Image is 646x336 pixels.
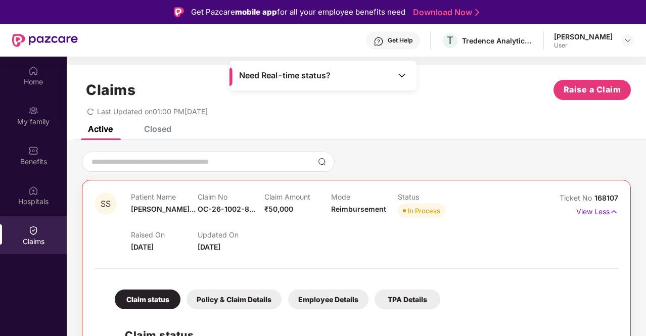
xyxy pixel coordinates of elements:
div: Get Pazcare for all your employee benefits need [191,6,405,18]
span: 168107 [594,194,618,202]
div: Policy & Claim Details [187,290,282,309]
p: Mode [331,193,398,201]
span: [PERSON_NAME]... [131,205,196,213]
img: svg+xml;base64,PHN2ZyBpZD0iQmVuZWZpdHMiIHhtbG5zPSJodHRwOi8vd3d3LnczLm9yZy8yMDAwL3N2ZyIgd2lkdGg9Ij... [28,146,38,156]
button: Raise a Claim [553,80,631,100]
img: svg+xml;base64,PHN2ZyB4bWxucz0iaHR0cDovL3d3dy53My5vcmcvMjAwMC9zdmciIHdpZHRoPSIxNyIgaGVpZ2h0PSIxNy... [610,206,618,217]
img: svg+xml;base64,PHN2ZyBpZD0iRHJvcGRvd24tMzJ4MzIiIHhtbG5zPSJodHRwOi8vd3d3LnczLm9yZy8yMDAwL3N2ZyIgd2... [624,36,632,44]
span: Need Real-time status? [239,70,331,81]
p: Raised On [131,230,198,239]
strong: mobile app [235,7,277,17]
span: [DATE] [198,243,220,251]
img: svg+xml;base64,PHN2ZyBpZD0iQ2xhaW0iIHhtbG5zPSJodHRwOi8vd3d3LnczLm9yZy8yMDAwL3N2ZyIgd2lkdGg9IjIwIi... [28,225,38,235]
img: svg+xml;base64,PHN2ZyBpZD0iSG9tZSIgeG1sbnM9Imh0dHA6Ly93d3cudzMub3JnLzIwMDAvc3ZnIiB3aWR0aD0iMjAiIG... [28,66,38,76]
div: Tredence Analytics Solutions Private Limited [462,36,533,45]
span: Last Updated on 01:00 PM[DATE] [97,107,208,116]
p: View Less [576,204,618,217]
img: svg+xml;base64,PHN2ZyBpZD0iSGVscC0zMngzMiIgeG1sbnM9Imh0dHA6Ly93d3cudzMub3JnLzIwMDAvc3ZnIiB3aWR0aD... [374,36,384,46]
div: Get Help [388,36,412,44]
div: User [554,41,613,50]
div: TPA Details [375,290,440,309]
span: Raise a Claim [564,83,621,96]
p: Claim Amount [264,193,331,201]
img: svg+xml;base64,PHN2ZyBpZD0iU2VhcmNoLTMyeDMyIiB4bWxucz0iaHR0cDovL3d3dy53My5vcmcvMjAwMC9zdmciIHdpZH... [318,158,326,166]
p: Patient Name [131,193,198,201]
span: ₹50,000 [264,205,293,213]
p: Status [398,193,465,201]
span: OC-26-1002-8... [198,205,255,213]
h1: Claims [86,81,135,99]
div: [PERSON_NAME] [554,32,613,41]
div: Active [88,124,113,134]
img: Logo [174,7,184,17]
span: T [447,34,453,46]
img: Stroke [475,7,479,18]
span: [DATE] [131,243,154,251]
div: In Process [408,206,440,216]
div: Closed [144,124,171,134]
div: Claim status [115,290,180,309]
img: New Pazcare Logo [12,34,78,47]
p: Claim No [198,193,264,201]
img: Toggle Icon [397,70,407,80]
p: Updated On [198,230,264,239]
span: Reimbursement [331,205,386,213]
span: redo [87,107,94,116]
span: SS [101,200,111,208]
img: svg+xml;base64,PHN2ZyB3aWR0aD0iMjAiIGhlaWdodD0iMjAiIHZpZXdCb3g9IjAgMCAyMCAyMCIgZmlsbD0ibm9uZSIgeG... [28,106,38,116]
img: svg+xml;base64,PHN2ZyBpZD0iSG9zcGl0YWxzIiB4bWxucz0iaHR0cDovL3d3dy53My5vcmcvMjAwMC9zdmciIHdpZHRoPS... [28,185,38,196]
span: Ticket No [560,194,594,202]
a: Download Now [413,7,476,18]
div: Employee Details [288,290,368,309]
